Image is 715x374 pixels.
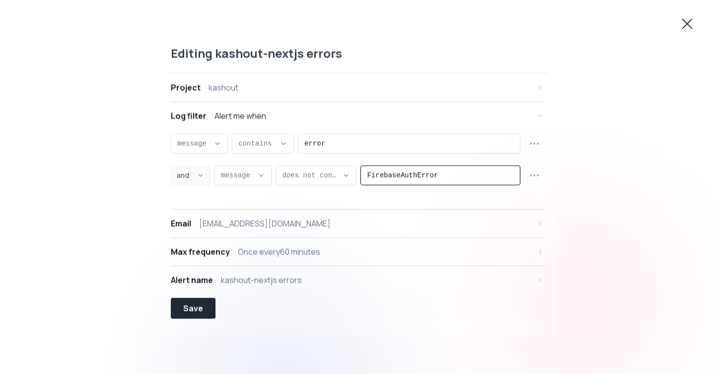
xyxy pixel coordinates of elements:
[167,46,548,74] div: Editing kashout-nextjs errors
[177,139,210,149] span: message
[199,218,331,230] div: [EMAIL_ADDRESS][DOMAIN_NAME]
[238,139,276,149] span: contains
[171,274,213,286] div: Alert name
[238,246,320,258] div: Once every 60 minutes
[221,171,253,181] span: message
[171,218,191,230] div: Email
[367,166,514,185] input: Enter text value...
[232,134,294,154] button: Descriptive Select
[276,166,357,186] button: Descriptive Select
[171,82,201,94] div: Project
[171,134,228,154] button: Descriptive Select
[171,102,544,130] button: Log filterAlert me when
[209,82,238,94] div: kashout
[171,238,544,266] button: Max frequencyOnce every60 minutes
[214,110,266,122] div: Alert me when
[177,171,193,181] span: and
[171,210,544,238] button: Email[EMAIL_ADDRESS][DOMAIN_NAME]
[171,298,215,319] button: Save
[171,166,211,186] button: Joiner Select
[171,130,544,209] div: Log filterAlert me when
[183,303,203,314] div: Save
[214,166,272,186] button: Descriptive Select
[282,171,338,181] span: does not contain
[171,266,544,294] button: Alert namekashout-nextjs errors
[221,274,302,286] div: kashout-nextjs errors
[171,246,230,258] div: Max frequency
[304,134,514,153] input: Enter text value...
[171,74,544,102] button: Projectkashout
[171,110,207,122] div: Log filter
